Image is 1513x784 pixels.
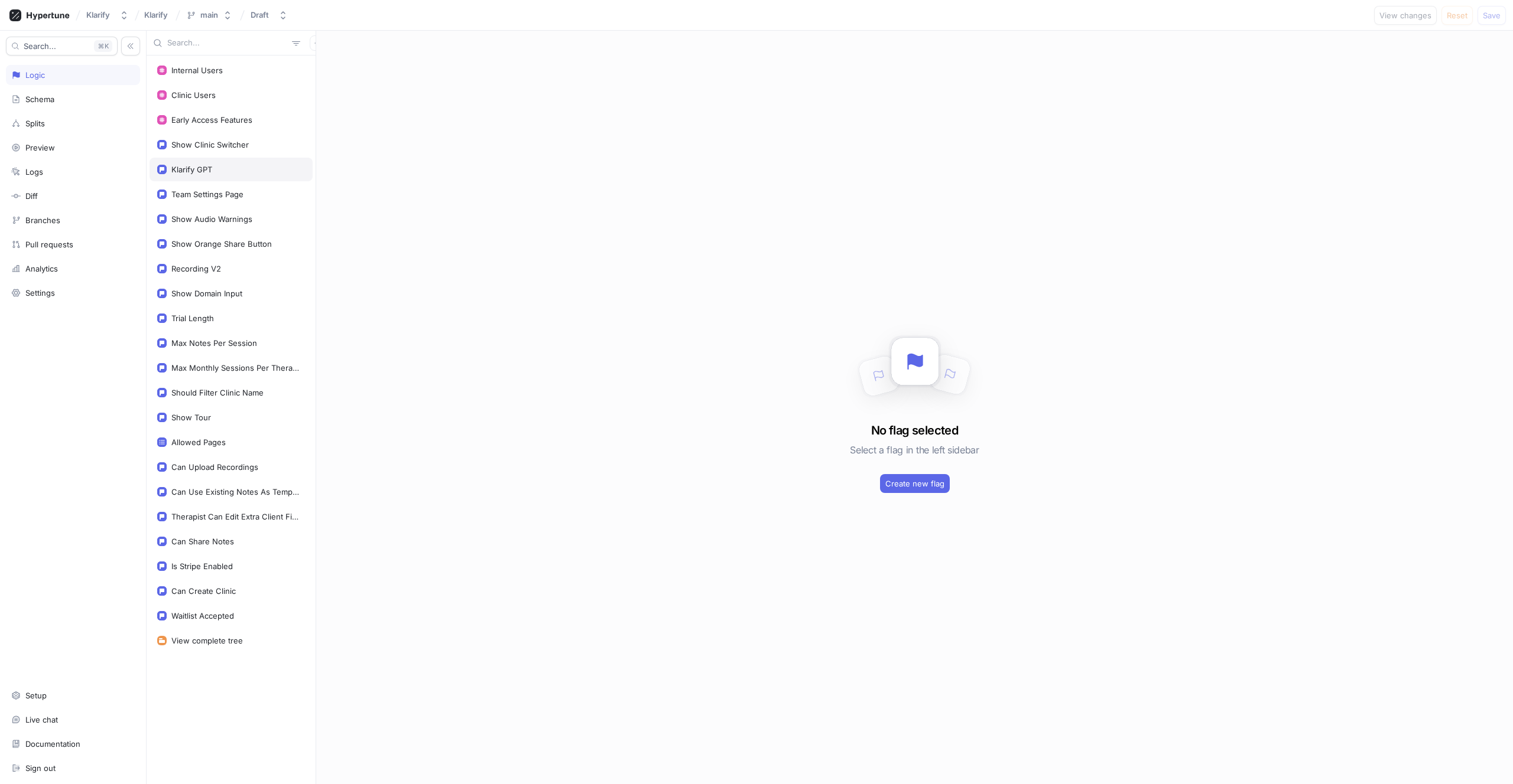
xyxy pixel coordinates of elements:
[171,487,300,496] div: Can Use Existing Notes As Template References
[171,561,233,571] div: Is Stripe Enabled
[144,11,168,19] span: Klarify
[82,5,134,25] button: Klarify
[1483,12,1501,19] span: Save
[25,288,55,298] div: Settings
[167,37,287,49] input: Search...
[25,264,58,273] div: Analytics
[25,70,45,80] div: Logic
[246,5,293,25] button: Draft
[86,10,110,20] div: Klarify
[171,264,221,273] div: Recording V2
[171,313,214,323] div: Trial Length
[171,586,236,596] div: Can Create Clinic
[6,37,118,55] button: Search...K
[171,413,211,422] div: Show Tour
[880,474,950,493] button: Create new flag
[94,40,112,52] div: K
[1374,6,1437,25] button: View changes
[25,215,60,225] div: Branches
[24,43,56,50] span: Search...
[1379,12,1431,19] span: View changes
[171,165,212,174] div: Klarify GPT
[171,363,300,373] div: Max Monthly Sessions Per Therapist
[251,10,269,20] div: Draft
[25,691,47,700] div: Setup
[885,480,944,487] span: Create new flag
[871,422,958,439] h3: No flag selected
[181,5,237,25] button: main
[171,90,216,100] div: Clinic Users
[171,512,300,521] div: Therapist Can Edit Extra Client Fields
[25,240,73,249] div: Pull requests
[171,140,249,149] div: Show Clinic Switcher
[1447,12,1467,19] span: Reset
[25,739,80,749] div: Documentation
[6,734,140,754] a: Documentation
[171,611,234,620] div: Waitlist Accepted
[200,10,218,20] div: main
[25,94,54,104] div: Schema
[25,167,43,177] div: Logs
[171,338,257,348] div: Max Notes Per Session
[171,537,234,546] div: Can Share Notes
[25,119,45,128] div: Splits
[171,388,264,397] div: Should Filter Clinic Name
[1478,6,1506,25] button: Save
[171,636,243,645] div: View complete tree
[171,289,242,298] div: Show Domain Input
[171,239,272,249] div: Show Orange Share Button
[171,214,252,224] div: Show Audio Warnings
[171,66,223,75] div: Internal Users
[25,715,58,724] div: Live chat
[25,763,56,773] div: Sign out
[171,437,226,447] div: Allowed Pages
[850,439,979,460] h5: Select a flag in the left sidebar
[171,190,243,199] div: Team Settings Page
[25,191,38,201] div: Diff
[25,143,55,152] div: Preview
[171,115,252,125] div: Early Access Features
[171,462,258,472] div: Can Upload Recordings
[1441,6,1473,25] button: Reset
